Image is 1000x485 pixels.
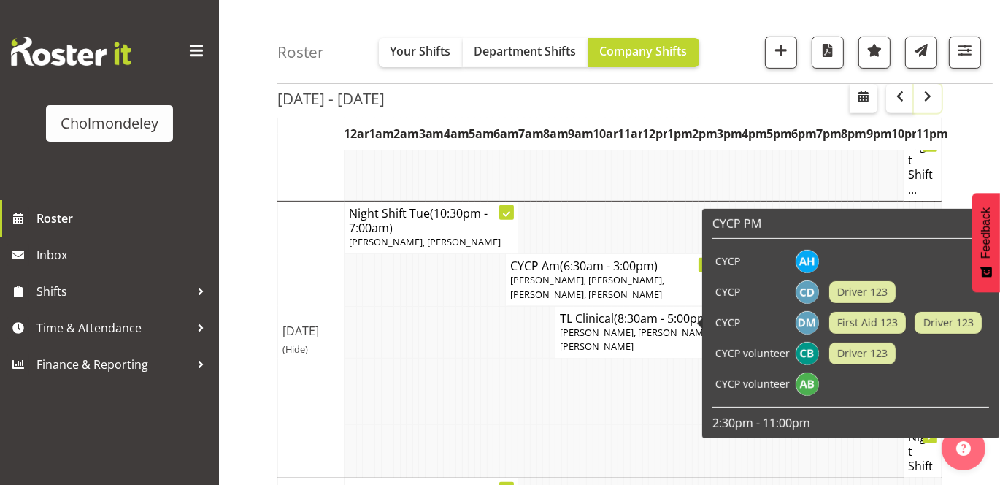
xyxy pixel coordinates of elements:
th: 8am [543,117,568,150]
span: (8:30am - 5:00pm) [614,310,712,326]
th: 5pm [766,117,791,150]
td: CYCP [712,308,793,338]
img: alexzarn-harmer11855.jpg [796,250,819,273]
button: Feedback - Show survey [972,193,1000,292]
th: 12am [344,117,369,150]
span: Department Shifts [474,43,577,59]
img: camille-davidson6038.jpg [796,280,819,304]
span: [PERSON_NAME], [PERSON_NAME], [PERSON_NAME] [560,326,714,353]
button: Department Shifts [463,38,588,67]
button: Highlight an important date within the roster. [858,37,891,69]
th: 3am [419,117,444,150]
h4: Night Shift Tue [349,206,513,235]
th: 10pm [891,117,916,150]
span: Driver 123 [837,284,888,300]
span: Shifts [36,280,190,302]
img: charlotte-bottcher11626.jpg [796,342,819,365]
span: Roster [36,207,212,229]
h4: Night Shift ... [908,138,936,196]
th: 2am [394,117,419,150]
button: Company Shifts [588,38,699,67]
span: (Hide) [282,343,308,356]
span: (6:30am - 3:00pm) [560,258,658,274]
h2: [DATE] - [DATE] [277,89,385,108]
th: 2pm [692,117,717,150]
span: Your Shifts [391,43,451,59]
th: 1pm [667,117,692,150]
span: (10:30pm - 7:00am) [349,205,488,236]
td: [DATE] [278,202,345,478]
th: 10am [593,117,618,150]
td: CYCP volunteer [712,338,793,369]
p: 2:30pm - 11:00pm [712,415,989,431]
th: 4am [444,117,469,150]
th: 11am [618,117,642,150]
img: dion-mccormick3685.jpg [796,311,819,335]
th: 7am [518,117,543,150]
th: 7pm [817,117,842,150]
th: 4pm [742,117,766,150]
img: help-xxl-2.png [956,441,971,456]
th: 12pm [642,117,667,150]
h4: CYCP Am [510,259,712,273]
span: Company Shifts [600,43,688,59]
h4: Night Shift [908,429,936,473]
h6: CYCP PM [712,216,989,231]
div: Cholmondeley [61,112,158,134]
button: Add a new shift [765,37,797,69]
th: 9am [568,117,593,150]
th: 1am [369,117,393,150]
th: 9pm [866,117,891,150]
button: Your Shifts [379,38,463,67]
th: 5am [469,117,493,150]
h4: TL Clinical [560,311,762,326]
span: Feedback [980,207,993,259]
span: [PERSON_NAME], [PERSON_NAME] [349,235,501,248]
img: Rosterit website logo [11,37,131,66]
img: amelie-brandt11629.jpg [796,373,819,396]
h4: Roster [277,44,324,61]
th: 3pm [717,117,742,150]
button: Select a specific date within the roster. [850,84,877,113]
span: First Aid 123 [837,315,898,331]
span: Driver 123 [923,315,974,331]
td: CYCP [712,246,793,277]
span: Time & Attendance [36,317,190,339]
button: Filter Shifts [949,37,981,69]
button: Download a PDF of the roster according to the set date range. [812,37,844,69]
td: CYCP volunteer [712,369,793,400]
span: Finance & Reporting [36,354,190,375]
span: [PERSON_NAME], [PERSON_NAME], [PERSON_NAME], [PERSON_NAME] [510,273,664,300]
th: 11pm [916,117,942,150]
button: Send a list of all shifts for the selected filtered period to all rostered employees. [905,37,937,69]
th: 6am [493,117,518,150]
td: CYCP [712,277,793,308]
th: 8pm [842,117,866,150]
span: Driver 123 [837,345,888,362]
span: Inbox [36,244,212,266]
th: 6pm [792,117,817,150]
